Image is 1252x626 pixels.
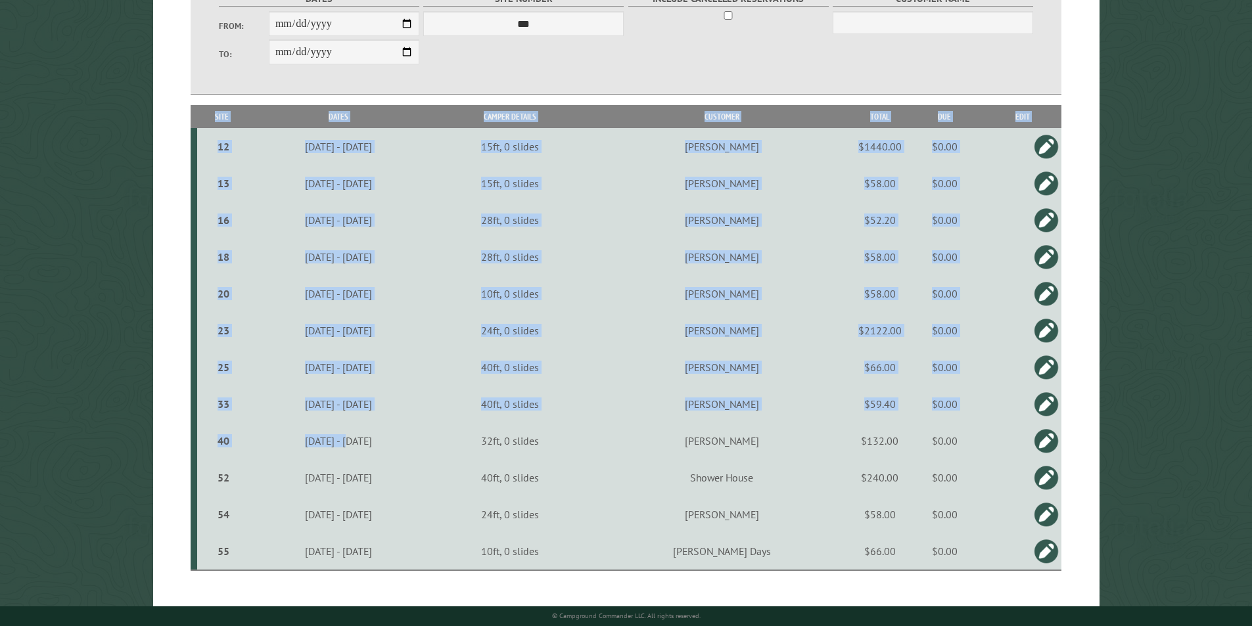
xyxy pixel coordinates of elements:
div: 16 [202,213,244,227]
div: [DATE] - [DATE] [248,287,428,300]
td: 28ft, 0 slides [430,238,590,275]
div: 12 [202,140,244,153]
td: 40ft, 0 slides [430,386,590,422]
td: $1440.00 [854,128,906,165]
td: $66.00 [854,533,906,570]
td: $0.00 [906,128,983,165]
div: 40 [202,434,244,447]
td: [PERSON_NAME] [590,349,854,386]
div: 13 [202,177,244,190]
div: [DATE] - [DATE] [248,177,428,190]
div: [DATE] - [DATE] [248,140,428,153]
div: [DATE] - [DATE] [248,250,428,263]
td: $0.00 [906,459,983,496]
td: 32ft, 0 slides [430,422,590,459]
div: 25 [202,361,244,374]
td: $0.00 [906,349,983,386]
td: $52.20 [854,202,906,238]
div: 54 [202,508,244,521]
label: To: [219,48,269,60]
td: $59.40 [854,386,906,422]
div: [DATE] - [DATE] [248,213,428,227]
td: $0.00 [906,533,983,570]
td: [PERSON_NAME] [590,165,854,202]
th: Total [854,105,906,128]
td: 10ft, 0 slides [430,533,590,570]
td: 24ft, 0 slides [430,496,590,533]
div: 20 [202,287,244,300]
td: 40ft, 0 slides [430,349,590,386]
td: $2122.00 [854,312,906,349]
td: Shower House [590,459,854,496]
td: 28ft, 0 slides [430,202,590,238]
td: $58.00 [854,238,906,275]
th: Customer [590,105,854,128]
div: [DATE] - [DATE] [248,397,428,411]
td: $0.00 [906,386,983,422]
td: $66.00 [854,349,906,386]
td: [PERSON_NAME] [590,238,854,275]
th: Edit [983,105,1062,128]
td: 40ft, 0 slides [430,459,590,496]
td: [PERSON_NAME] [590,386,854,422]
div: 23 [202,324,244,337]
td: $58.00 [854,275,906,312]
div: 33 [202,397,244,411]
td: [PERSON_NAME] [590,202,854,238]
th: Dates [246,105,430,128]
td: [PERSON_NAME] [590,496,854,533]
div: [DATE] - [DATE] [248,545,428,558]
td: 10ft, 0 slides [430,275,590,312]
label: From: [219,20,269,32]
small: © Campground Commander LLC. All rights reserved. [552,612,701,620]
td: [PERSON_NAME] Days [590,533,854,570]
div: [DATE] - [DATE] [248,324,428,337]
th: Site [197,105,246,128]
td: [PERSON_NAME] [590,422,854,459]
td: $0.00 [906,422,983,459]
td: $132.00 [854,422,906,459]
div: 55 [202,545,244,558]
th: Camper Details [430,105,590,128]
div: [DATE] - [DATE] [248,508,428,521]
td: $0.00 [906,202,983,238]
div: [DATE] - [DATE] [248,434,428,447]
td: 15ft, 0 slides [430,128,590,165]
td: $0.00 [906,275,983,312]
td: [PERSON_NAME] [590,275,854,312]
td: $0.00 [906,238,983,275]
div: [DATE] - [DATE] [248,471,428,484]
td: $58.00 [854,165,906,202]
div: 18 [202,250,244,263]
div: [DATE] - [DATE] [248,361,428,374]
td: [PERSON_NAME] [590,312,854,349]
td: $0.00 [906,496,983,533]
td: [PERSON_NAME] [590,128,854,165]
div: 52 [202,471,244,484]
td: $240.00 [854,459,906,496]
td: $0.00 [906,165,983,202]
td: 15ft, 0 slides [430,165,590,202]
td: $0.00 [906,312,983,349]
th: Due [906,105,983,128]
td: 24ft, 0 slides [430,312,590,349]
td: $58.00 [854,496,906,533]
